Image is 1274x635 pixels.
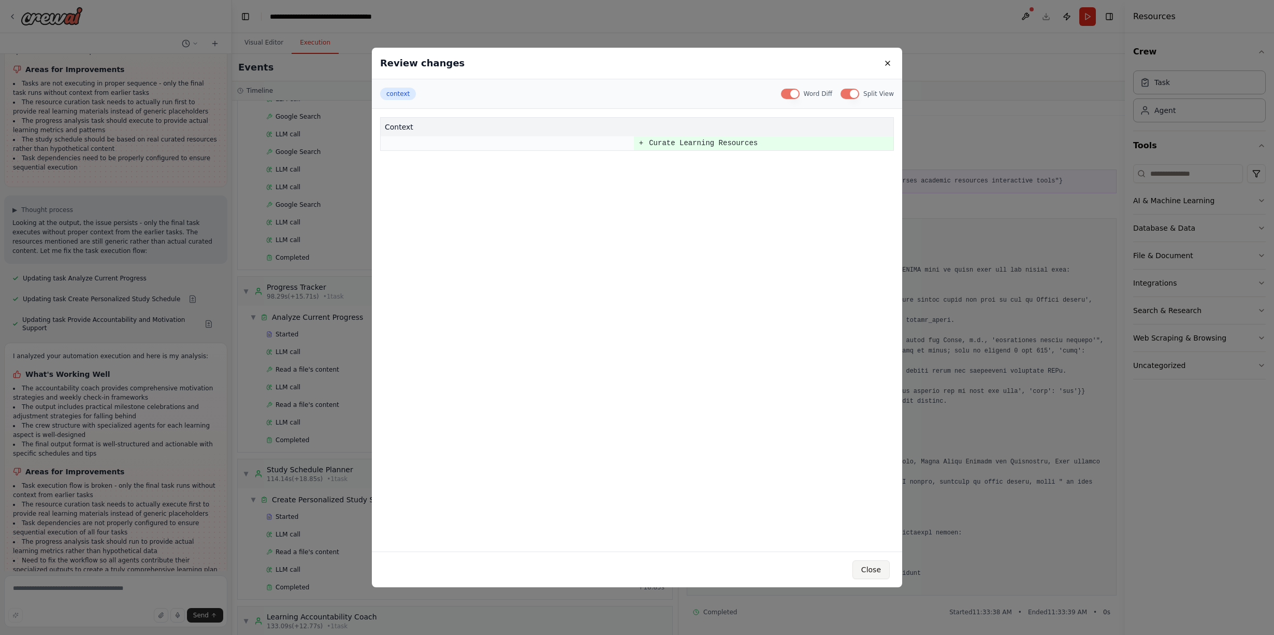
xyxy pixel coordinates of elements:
button: context [380,88,416,100]
pre: Curate Learning Resources [649,137,893,150]
h4: context [385,122,889,132]
h3: Review changes [380,56,465,70]
button: Close [852,560,890,579]
label: Split View [863,90,894,98]
label: Word Diff [804,90,833,98]
pre: + [639,137,643,150]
